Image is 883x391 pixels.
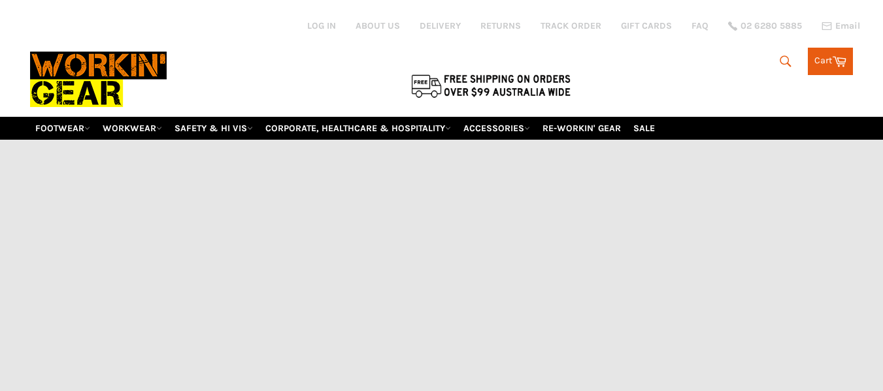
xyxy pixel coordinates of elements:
a: FAQ [691,20,708,32]
a: DELIVERY [420,20,461,32]
a: FOOTWEAR [30,117,95,140]
img: Flat $9.95 shipping Australia wide [409,72,573,99]
a: SALE [628,117,660,140]
a: Cart [808,48,853,75]
a: RETURNS [480,20,521,32]
span: Email [835,22,860,31]
span: 02 6280 5885 [741,22,802,31]
a: TRACK ORDER [541,20,601,32]
a: 02 6280 5885 [728,22,802,31]
a: ACCESSORIES [458,117,535,140]
a: ABOUT US [356,20,400,32]
a: GIFT CARDS [621,20,672,32]
img: Workin Gear leaders in Workwear, Safety Boots, PPE, Uniforms. Australia's No.1 in Workwear [30,42,167,116]
a: CORPORATE, HEALTHCARE & HOSPITALITY [260,117,456,140]
a: WORKWEAR [97,117,167,140]
a: Email [822,21,860,31]
a: Log in [307,20,336,31]
a: RE-WORKIN' GEAR [537,117,626,140]
a: SAFETY & HI VIS [169,117,258,140]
